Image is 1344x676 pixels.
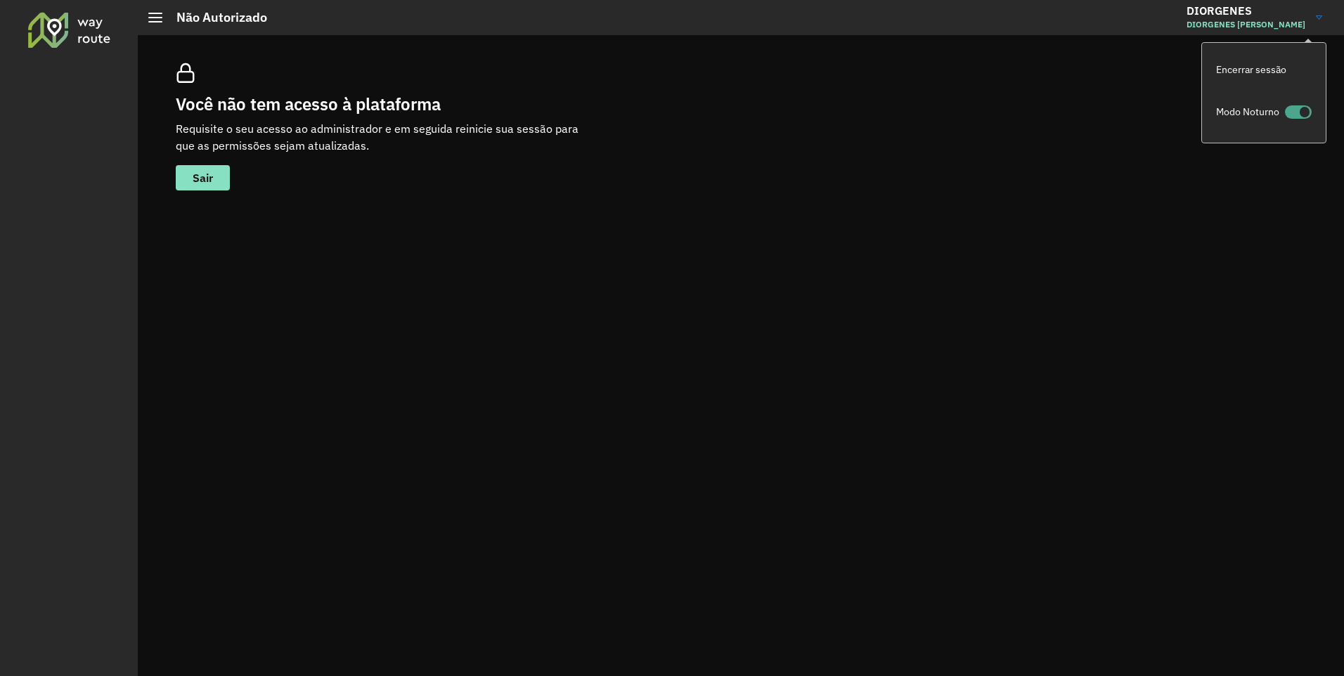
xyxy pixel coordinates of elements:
[162,10,267,25] h2: Não Autorizado
[176,120,597,154] p: Requisite o seu acesso ao administrador e em seguida reinicie sua sessão para que as permissões s...
[1187,4,1305,18] h3: DIORGENES
[176,94,597,115] h2: Você não tem acesso à plataforma
[1187,18,1305,31] span: DIORGENES [PERSON_NAME]
[176,165,230,190] button: button
[193,172,213,183] span: Sair
[1202,48,1326,91] a: Encerrar sessão
[1216,105,1279,119] span: Modo Noturno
